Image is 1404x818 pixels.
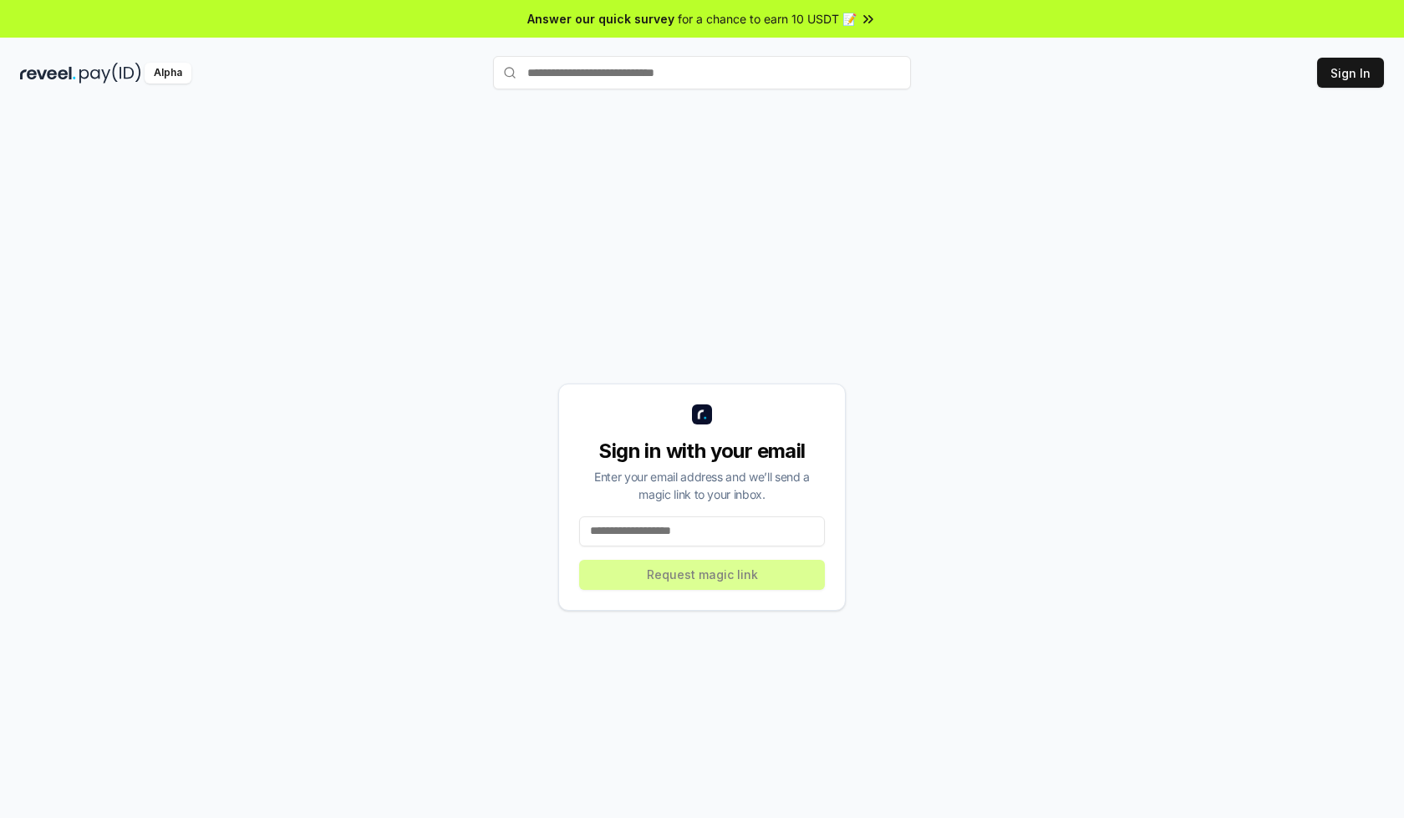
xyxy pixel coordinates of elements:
[79,63,141,84] img: pay_id
[579,468,825,503] div: Enter your email address and we’ll send a magic link to your inbox.
[579,438,825,465] div: Sign in with your email
[1317,58,1384,88] button: Sign In
[678,10,857,28] span: for a chance to earn 10 USDT 📝
[20,63,76,84] img: reveel_dark
[527,10,674,28] span: Answer our quick survey
[692,404,712,424] img: logo_small
[145,63,191,84] div: Alpha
